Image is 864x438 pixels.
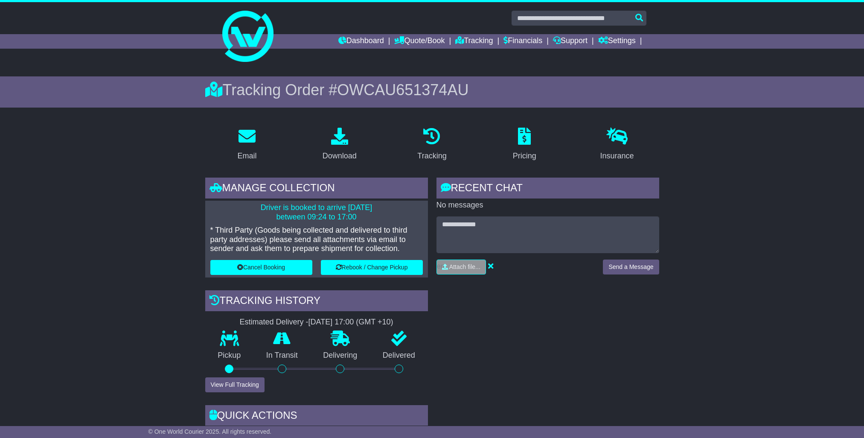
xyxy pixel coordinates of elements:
[455,34,493,49] a: Tracking
[210,260,312,275] button: Cancel Booking
[253,351,311,360] p: In Transit
[600,150,634,162] div: Insurance
[205,377,265,392] button: View Full Tracking
[323,150,357,162] div: Download
[205,405,428,428] div: Quick Actions
[337,81,468,99] span: OWCAU651374AU
[507,125,542,165] a: Pricing
[321,260,423,275] button: Rebook / Change Pickup
[205,178,428,201] div: Manage collection
[417,150,446,162] div: Tracking
[598,34,636,49] a: Settings
[338,34,384,49] a: Dashboard
[210,226,423,254] p: * Third Party (Goods being collected and delivered to third party addresses) please send all atta...
[370,351,428,360] p: Delivered
[412,125,452,165] a: Tracking
[210,203,423,222] p: Driver is booked to arrive [DATE] between 09:24 to 17:00
[237,150,256,162] div: Email
[148,428,272,435] span: © One World Courier 2025. All rights reserved.
[503,34,542,49] a: Financials
[205,318,428,327] div: Estimated Delivery -
[205,351,254,360] p: Pickup
[436,178,659,201] div: RECENT CHAT
[513,150,536,162] div: Pricing
[232,125,262,165] a: Email
[311,351,370,360] p: Delivering
[205,81,659,99] div: Tracking Order #
[603,260,659,274] button: Send a Message
[595,125,640,165] a: Insurance
[205,290,428,313] div: Tracking history
[308,318,393,327] div: [DATE] 17:00 (GMT +10)
[553,34,588,49] a: Support
[394,34,445,49] a: Quote/Book
[317,125,362,165] a: Download
[436,201,659,210] p: No messages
